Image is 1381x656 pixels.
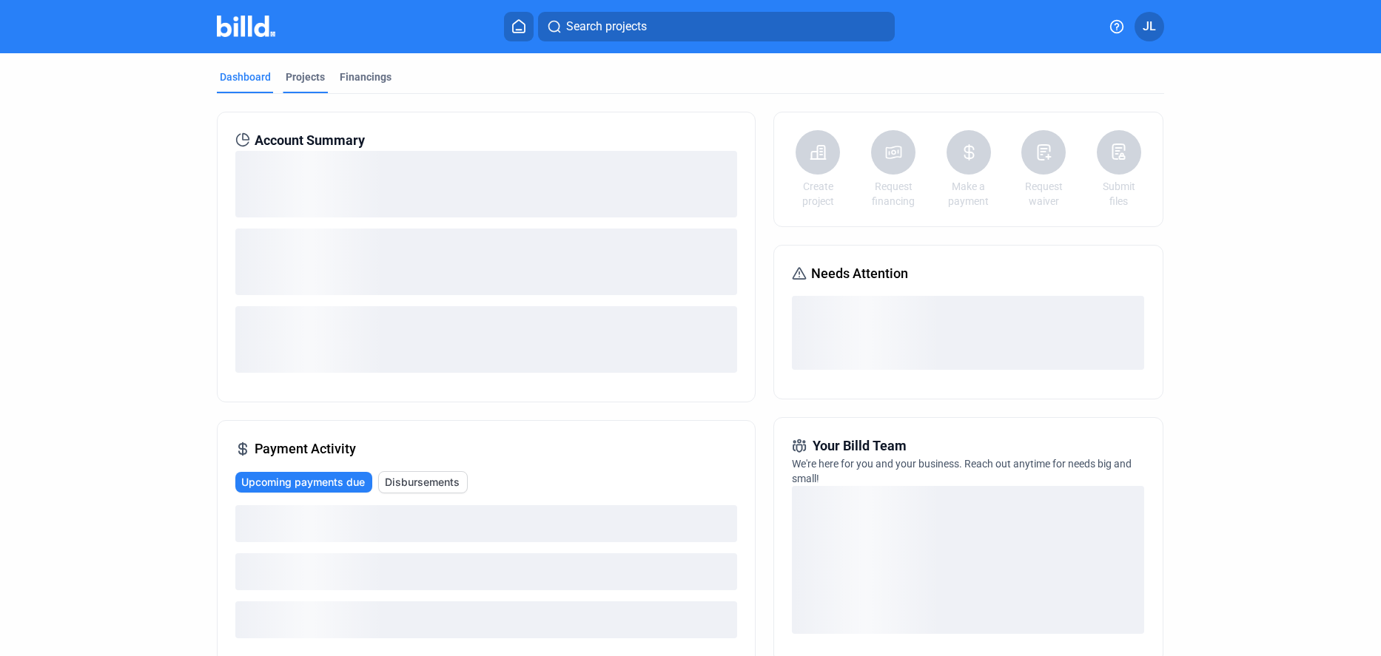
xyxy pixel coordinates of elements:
[217,16,275,37] img: Billd Company Logo
[241,475,365,490] span: Upcoming payments due
[792,179,844,209] a: Create project
[792,458,1132,484] span: We're here for you and your business. Reach out anytime for needs big and small!
[286,70,325,84] div: Projects
[235,151,737,217] div: loading
[378,471,468,493] button: Disbursements
[235,306,737,373] div: loading
[811,263,908,284] span: Needs Attention
[220,70,271,84] div: Dashboard
[792,296,1144,370] div: loading
[792,486,1144,634] div: loading
[943,179,995,209] a: Make a payment
[255,130,365,151] span: Account Summary
[235,553,737,590] div: loading
[1135,12,1164,41] button: JL
[867,179,919,209] a: Request financing
[235,505,737,542] div: loading
[566,18,647,35] span: Search projects
[235,472,372,493] button: Upcoming payments due
[235,601,737,638] div: loading
[538,12,895,41] button: Search projects
[1093,179,1145,209] a: Submit files
[385,475,460,490] span: Disbursements
[255,439,356,459] span: Payment Activity
[813,436,907,456] span: Your Billd Team
[235,229,737,295] div: loading
[1143,18,1156,35] span: JL
[340,70,392,84] div: Financings
[1018,179,1069,209] a: Request waiver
